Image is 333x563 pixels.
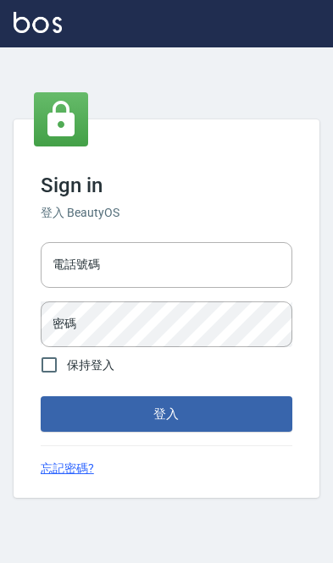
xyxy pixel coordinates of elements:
button: 登入 [41,396,292,432]
img: Logo [14,12,62,33]
a: 忘記密碼? [41,460,94,477]
h3: Sign in [41,174,292,197]
span: 保持登入 [67,356,114,374]
h6: 登入 BeautyOS [41,204,292,222]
